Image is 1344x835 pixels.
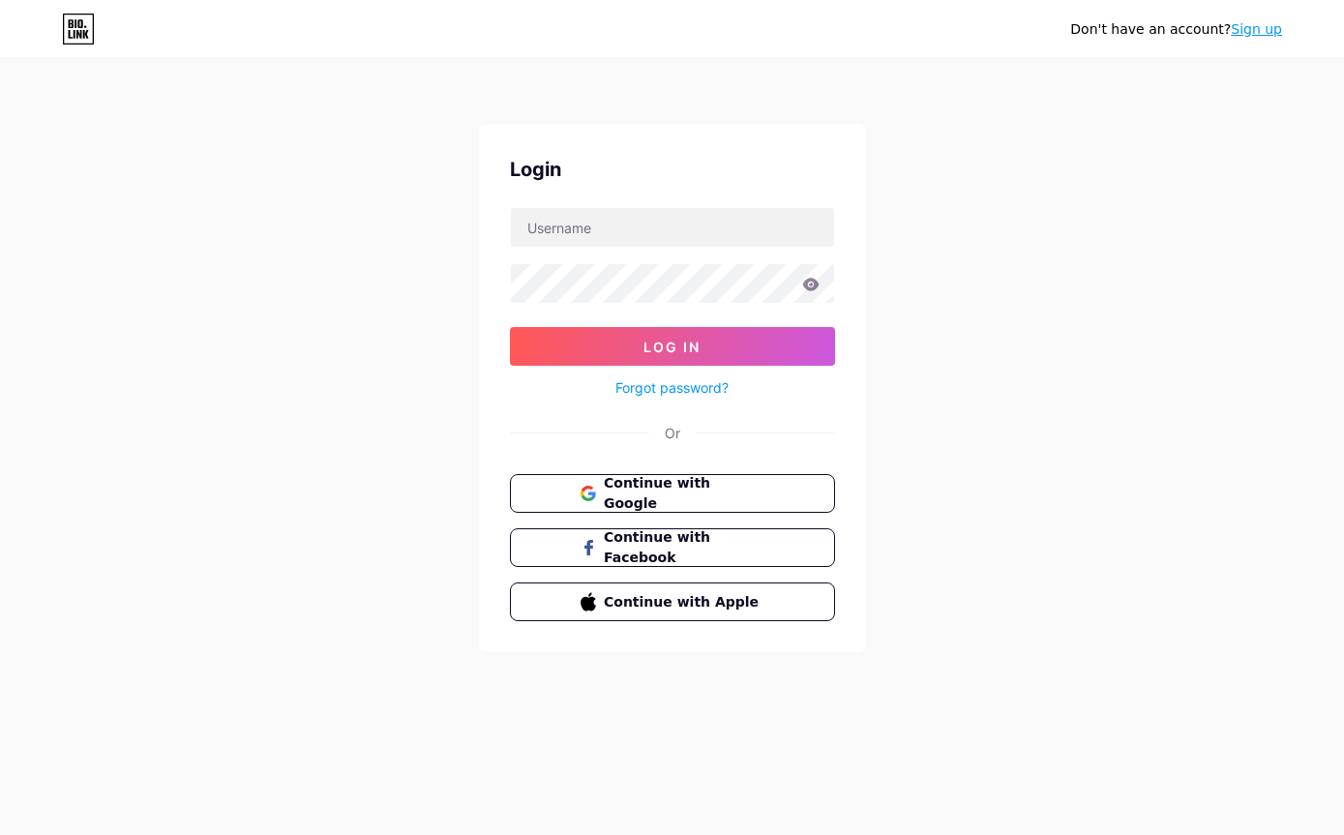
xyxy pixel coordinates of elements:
span: Continue with Google [604,473,763,514]
span: Continue with Facebook [604,527,763,568]
button: Continue with Google [510,474,835,513]
span: Continue with Apple [604,592,763,612]
span: Log In [643,339,701,355]
div: Don't have an account? [1070,19,1282,40]
button: Continue with Facebook [510,528,835,567]
input: Username [511,208,834,247]
button: Log In [510,327,835,366]
button: Continue with Apple [510,582,835,621]
a: Sign up [1231,21,1282,37]
div: Login [510,155,835,184]
div: Or [665,423,680,443]
a: Forgot password? [615,377,729,398]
